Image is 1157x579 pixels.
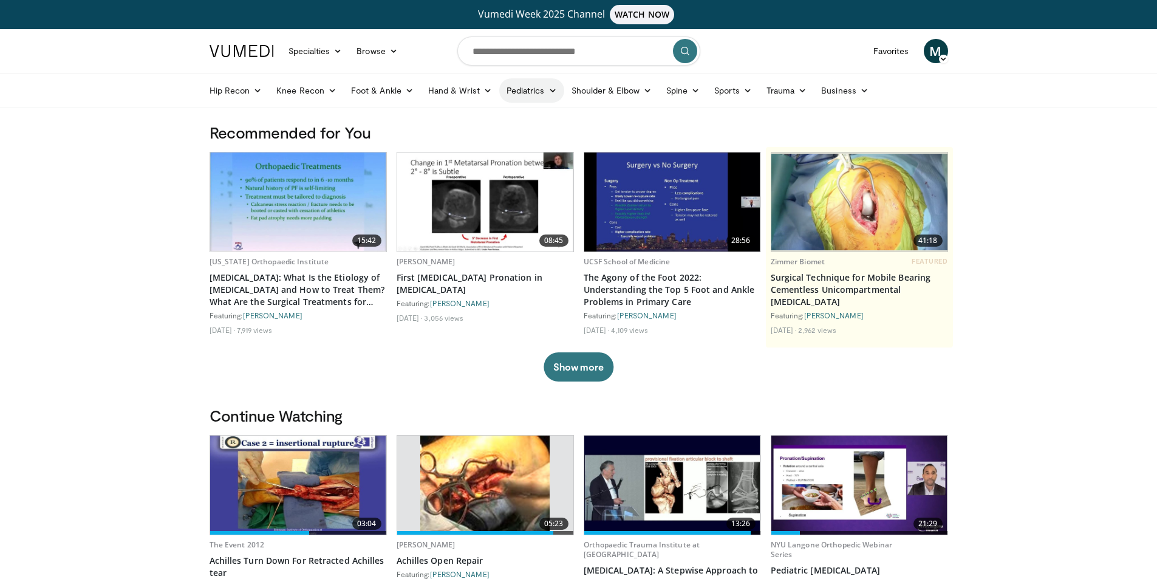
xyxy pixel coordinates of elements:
[798,325,836,335] li: 2,962 views
[771,436,947,535] a: 21:29
[499,78,564,103] a: Pediatrics
[349,39,405,63] a: Browse
[726,235,756,247] span: 28:56
[397,298,574,308] div: Featuring:
[210,436,386,535] a: 03:04
[771,325,797,335] li: [DATE]
[210,272,387,308] a: [MEDICAL_DATA]: What Is the Etiology of [MEDICAL_DATA] and How to Treat Them? What Are the Surgic...
[210,436,386,535] img: MGngRNnbuHoiqTJH4xMDoxOmtxOwKG7D_3.620x360_q85_upscale.jpg
[210,555,387,579] a: Achilles Turn Down For Retracted Achilles tear
[211,5,946,24] a: Vumedi Week 2025 ChannelWATCH NOW
[397,436,573,535] a: 05:23
[584,436,760,535] img: a808f98d-1734-4bce-a42d-9d2dccab79cd.620x360_q85_upscale.jpg
[584,325,610,335] li: [DATE]
[771,540,893,560] a: NYU Langone Orthopedic Webinar Series
[584,152,760,252] a: 28:56
[210,540,265,550] a: The Event 2012
[913,235,943,247] span: 41:18
[269,78,344,103] a: Knee Recon
[457,36,700,66] input: Search topics, interventions
[617,311,677,320] a: [PERSON_NAME]
[584,310,761,320] div: Featuring:
[584,256,671,267] a: UCSF School of Medicine
[659,78,707,103] a: Spine
[397,256,456,267] a: [PERSON_NAME]
[726,518,756,530] span: 13:26
[352,235,381,247] span: 15:42
[281,39,350,63] a: Specialties
[912,257,947,266] span: FEATURED
[610,5,674,24] span: WATCH NOW
[804,311,864,320] a: [PERSON_NAME]
[913,518,943,530] span: 21:29
[397,152,573,252] a: 08:45
[539,235,568,247] span: 08:45
[924,39,948,63] a: M
[759,78,814,103] a: Trauma
[202,78,270,103] a: Hip Recon
[771,436,947,535] img: b1546aea-ff54-4de3-9e80-6a92edc2af3e.620x360_q85_upscale.jpg
[584,272,761,308] a: The Agony of the Foot 2022: Understanding the Top 5 Foot and Ankle Problems in Primary Care
[539,518,568,530] span: 05:23
[544,352,613,382] button: Show more
[344,78,421,103] a: Foot & Ankle
[430,299,490,307] a: [PERSON_NAME]
[771,564,948,577] a: Pediatric [MEDICAL_DATA]
[397,555,574,567] a: Achilles Open Repair
[564,78,659,103] a: Shoulder & Elbow
[814,78,876,103] a: Business
[243,311,302,320] a: [PERSON_NAME]
[352,518,381,530] span: 03:04
[237,325,272,335] li: 7,919 views
[866,39,916,63] a: Favorites
[424,313,463,323] li: 3,056 views
[584,540,700,560] a: Orthopaedic Trauma Institute at [GEOGRAPHIC_DATA]
[771,152,947,252] a: 41:18
[584,152,760,252] img: 91920a99-1ae0-43e4-aa0d-505db878dbc8.620x360_q85_upscale.jpg
[210,310,387,320] div: Featuring:
[611,325,648,335] li: 4,109 views
[210,152,385,252] img: 0627a79c-b613-4c7b-b2f9-160f6bf7907e.620x360_q85_upscale.jpg
[771,272,948,308] a: Surgical Technique for Mobile Bearing Cementless Unicompartmental [MEDICAL_DATA]
[210,256,329,267] a: [US_STATE] Orthopaedic Institute
[771,256,825,267] a: Zimmer Biomet
[210,152,386,252] a: 15:42
[420,436,549,535] img: Achilles_open_repai_100011708_1.jpg.620x360_q85_upscale.jpg
[210,406,948,425] h3: Continue Watching
[397,152,573,252] img: 5d60a75d-0174-4c26-a38e-ea340705feb5.620x360_q85_upscale.jpg
[210,325,236,335] li: [DATE]
[707,78,759,103] a: Sports
[584,436,760,535] a: 13:26
[210,45,274,57] img: VuMedi Logo
[421,78,499,103] a: Hand & Wrist
[430,570,490,578] a: [PERSON_NAME]
[397,313,423,323] li: [DATE]
[397,569,574,579] div: Featuring:
[397,540,456,550] a: [PERSON_NAME]
[771,310,948,320] div: Featuring:
[210,123,948,142] h3: Recommended for You
[397,272,574,296] a: First [MEDICAL_DATA] Pronation in [MEDICAL_DATA]
[771,154,947,250] img: e9ed289e-2b85-4599-8337-2e2b4fe0f32a.620x360_q85_upscale.jpg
